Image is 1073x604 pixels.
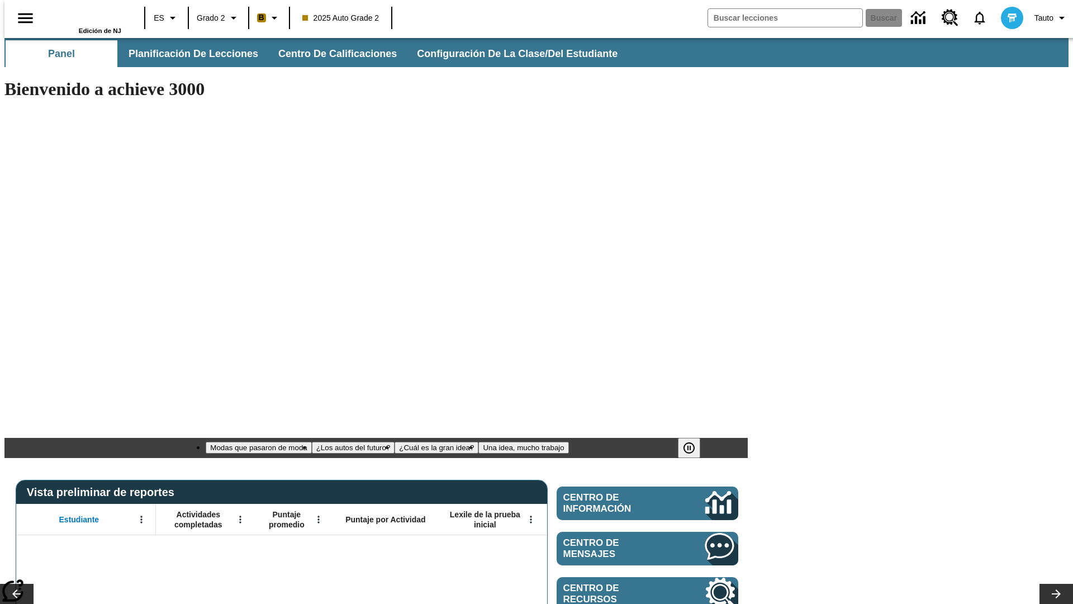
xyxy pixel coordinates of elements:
[253,8,286,28] button: Boost El color de la clase es anaranjado claro. Cambiar el color de la clase.
[1034,12,1053,24] span: Tauto
[206,442,311,454] button: Diapositiva 1 Modas que pasaron de moda
[79,27,121,34] span: Edición de NJ
[154,12,164,24] span: ES
[312,442,395,454] button: Diapositiva 2 ¿Los autos del futuro?
[59,515,99,525] span: Estudiante
[708,9,862,27] input: Buscar campo
[523,511,539,528] button: Abrir menú
[278,48,397,60] span: Centro de calificaciones
[302,12,379,24] span: 2025 Auto Grade 2
[563,537,672,560] span: Centro de mensajes
[260,509,314,530] span: Puntaje promedio
[133,511,150,528] button: Abrir menú
[965,3,994,32] a: Notificaciones
[1001,7,1023,29] img: avatar image
[149,8,184,28] button: Lenguaje: ES, Selecciona un idioma
[4,38,1069,67] div: Subbarra de navegación
[408,40,626,67] button: Configuración de la clase/del estudiante
[904,3,935,34] a: Centro de información
[478,442,568,454] button: Diapositiva 4 Una idea, mucho trabajo
[259,11,264,25] span: B
[417,48,618,60] span: Configuración de la clase/del estudiante
[197,12,225,24] span: Grado 2
[935,3,965,33] a: Centro de recursos, Se abrirá en una pestaña nueva.
[129,48,258,60] span: Planificación de lecciones
[232,511,249,528] button: Abrir menú
[1039,584,1073,604] button: Carrusel de lecciones, seguir
[444,509,526,530] span: Lexile de la prueba inicial
[678,438,711,458] div: Pausar
[192,8,245,28] button: Grado: Grado 2, Elige un grado
[395,442,478,454] button: Diapositiva 3 ¿Cuál es la gran idea?
[4,79,748,100] h1: Bienvenido a achieve 3000
[27,486,180,499] span: Vista preliminar de reportes
[310,511,327,528] button: Abrir menú
[269,40,406,67] button: Centro de calificaciones
[49,4,121,34] div: Portada
[1030,8,1073,28] button: Perfil/Configuración
[557,532,738,565] a: Centro de mensajes
[563,492,668,515] span: Centro de información
[557,487,738,520] a: Centro de información
[994,3,1030,32] button: Escoja un nuevo avatar
[6,40,117,67] button: Panel
[49,5,121,27] a: Portada
[120,40,267,67] button: Planificación de lecciones
[678,438,700,458] button: Pausar
[48,48,75,60] span: Panel
[162,509,235,530] span: Actividades completadas
[4,40,628,67] div: Subbarra de navegación
[345,515,425,525] span: Puntaje por Actividad
[9,2,42,35] button: Abrir el menú lateral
